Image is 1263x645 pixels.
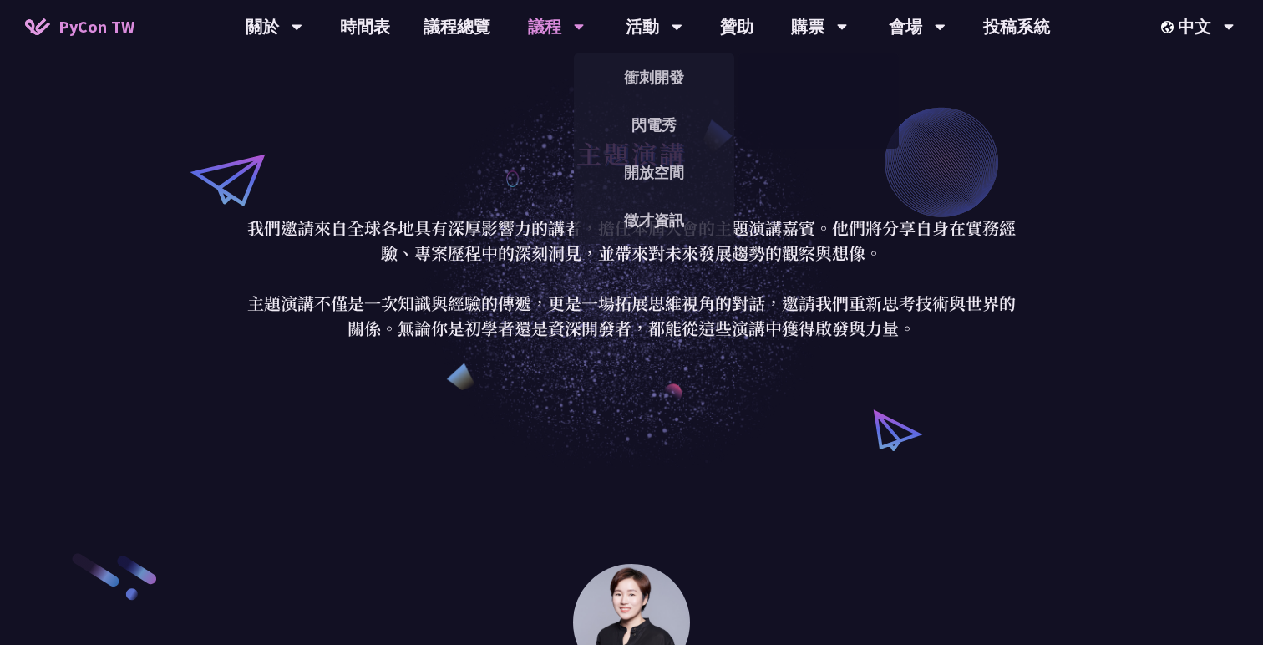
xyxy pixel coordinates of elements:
[574,201,734,240] a: 徵才資訊
[25,18,50,35] img: Home icon of PyCon TW 2025
[8,6,151,48] a: PyCon TW
[1161,21,1178,33] img: Locale Icon
[574,105,734,145] a: 閃電秀
[58,14,134,39] span: PyCon TW
[574,58,734,97] a: 衝刺開發
[574,153,734,192] a: 開放空間
[243,216,1020,341] p: 我們邀請來自全球各地具有深厚影響力的講者，擔任本屆大會的主題演講嘉賓。他們將分享自身在實務經驗、專案歷程中的深刻洞見，並帶來對未來發展趨勢的觀察與想像。 主題演講不僅是一次知識與經驗的傳遞，更是...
